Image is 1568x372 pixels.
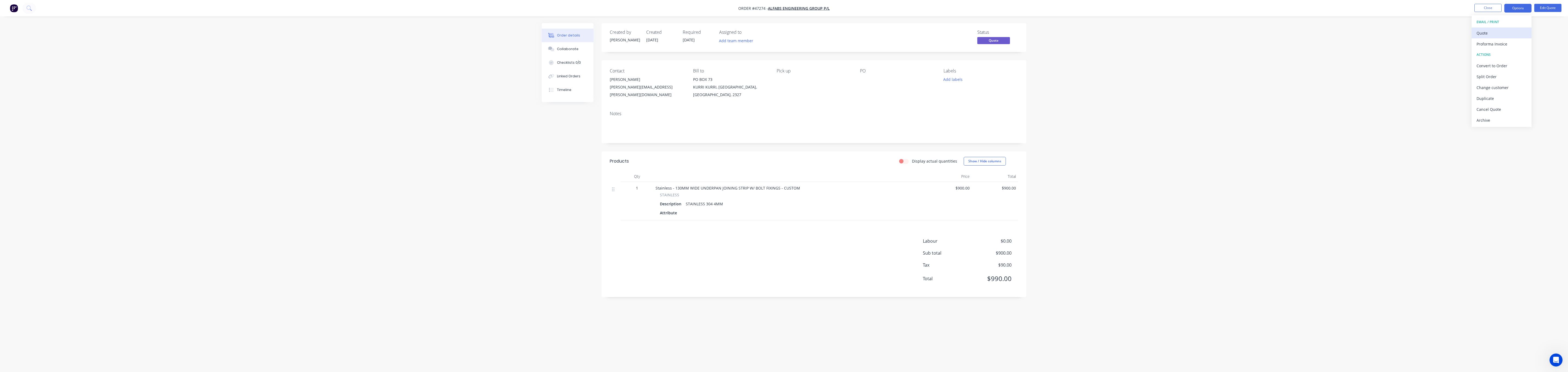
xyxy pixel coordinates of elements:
[1472,115,1532,126] button: Archive
[542,56,593,69] button: Checklists 0/0
[693,83,768,99] div: KURRI KURRI, [GEOGRAPHIC_DATA], [GEOGRAPHIC_DATA], 2327
[1477,62,1527,70] div: Convert to Order
[693,68,768,74] div: Bill to
[719,37,756,44] button: Add team member
[738,6,768,11] span: Order #47274 -
[971,238,1012,244] span: $0.00
[964,157,1006,166] button: Show / Hide columns
[693,76,768,99] div: PO BOX 73KURRI KURRI, [GEOGRAPHIC_DATA], [GEOGRAPHIC_DATA], 2327
[940,76,965,83] button: Add labels
[971,274,1012,283] span: $990.00
[971,262,1012,268] span: $90.00
[684,200,725,208] div: STAINLESS 304 4MM
[1477,105,1527,113] div: Cancel Quote
[660,192,679,198] span: STAINLESS
[542,83,593,97] button: Timeline
[928,185,970,191] span: $900.00
[926,171,972,182] div: Price
[683,37,695,42] span: [DATE]
[683,30,713,35] div: Required
[636,185,638,191] span: 1
[912,158,957,164] label: Display actual quantities
[1477,40,1527,48] div: Proforma Invoice
[777,68,851,74] div: Pick up
[610,30,640,35] div: Created by
[557,33,580,38] div: Order details
[646,30,676,35] div: Created
[923,250,971,256] span: Sub total
[768,6,830,11] a: ALFABS ENGINEERING GROUP P/L
[1474,4,1502,12] button: Close
[1472,49,1532,60] button: ACTIONS
[1472,82,1532,93] button: Change customer
[977,37,1010,44] span: Quote
[557,60,581,65] div: Checklists 0/0
[974,185,1016,191] span: $900.00
[977,37,1010,45] button: Quote
[1472,93,1532,104] button: Duplicate
[610,76,684,99] div: [PERSON_NAME][PERSON_NAME][EMAIL_ADDRESS][PERSON_NAME][DOMAIN_NAME]
[1472,17,1532,28] button: EMAIL / PRINT
[542,29,593,42] button: Order details
[1472,71,1532,82] button: Split Order
[1504,4,1532,13] button: Options
[610,158,629,164] div: Products
[557,74,580,79] div: Linked Orders
[1472,60,1532,71] button: Convert to Order
[660,209,679,217] div: Attribute
[1477,84,1527,92] div: Change customer
[610,37,640,43] div: [PERSON_NAME]
[1472,38,1532,49] button: Proforma Invoice
[542,42,593,56] button: Collaborate
[610,83,684,99] div: [PERSON_NAME][EMAIL_ADDRESS][PERSON_NAME][DOMAIN_NAME]
[557,47,578,51] div: Collaborate
[693,76,768,83] div: PO BOX 73
[1477,29,1527,37] div: Quote
[1477,116,1527,124] div: Archive
[621,171,653,182] div: Qty
[610,76,684,83] div: [PERSON_NAME]
[1549,353,1563,367] iframe: Intercom live chat
[972,171,1018,182] div: Total
[923,262,971,268] span: Tax
[1477,51,1527,58] div: ACTIONS
[1477,94,1527,102] div: Duplicate
[971,250,1012,256] span: $900.00
[716,37,756,44] button: Add team member
[656,185,800,191] span: Stainless - 130MM WIDE UNDERPAN JOINING STRIP W/ BOLT FIXINGS - CUSTOM
[1477,73,1527,81] div: Split Order
[977,30,1018,35] div: Status
[860,68,935,74] div: PO
[1477,19,1527,26] div: EMAIL / PRINT
[923,238,971,244] span: Labour
[10,4,18,12] img: Factory
[660,200,684,208] div: Description
[610,68,684,74] div: Contact
[1472,104,1532,115] button: Cancel Quote
[1534,4,1561,12] button: Edit Quote
[557,87,571,92] div: Timeline
[944,68,1018,74] div: Labels
[646,37,658,42] span: [DATE]
[719,30,774,35] div: Assigned to
[542,69,593,83] button: Linked Orders
[610,111,1018,116] div: Notes
[1472,28,1532,38] button: Quote
[923,275,971,282] span: Total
